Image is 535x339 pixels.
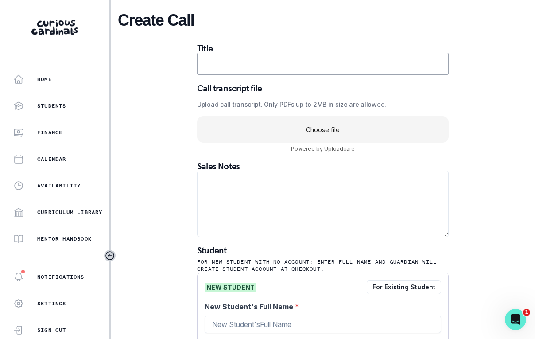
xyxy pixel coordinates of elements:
button: For Existing Student [367,280,441,294]
input: New Student'sFull Name [205,316,441,333]
p: Calendar [37,156,66,163]
span: NEW STUDENT [205,283,256,292]
p: Title [197,44,449,53]
p: Finance [37,129,62,136]
p: Home [37,76,52,83]
p: Settings [37,300,66,307]
button: Toggle sidebar [104,250,116,261]
p: Call transcript file [197,84,449,93]
h2: Create Call [118,11,528,30]
p: Sign Out [37,327,66,334]
p: Notifications [37,273,85,281]
img: Curious Cardinals Logo [31,20,78,35]
uc-drop-area: Choose file [197,116,449,143]
p: Availability [37,182,81,189]
p: Student [197,246,449,255]
p: Curriculum Library [37,209,103,216]
p: Students [37,102,66,109]
p: For new student with NO account: Enter full name and guardian will create student account at chec... [197,258,449,273]
p: Mentor Handbook [37,235,92,242]
a: Powered by Uploadcare [291,144,355,153]
span: 1 [523,309,530,316]
label: New Student's Full Name [205,301,436,312]
label: Upload call transcript. Only PDFs up to 2MB in size are allowed. [197,100,443,109]
p: Sales Notes [197,162,449,171]
iframe: Intercom live chat [505,309,526,330]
